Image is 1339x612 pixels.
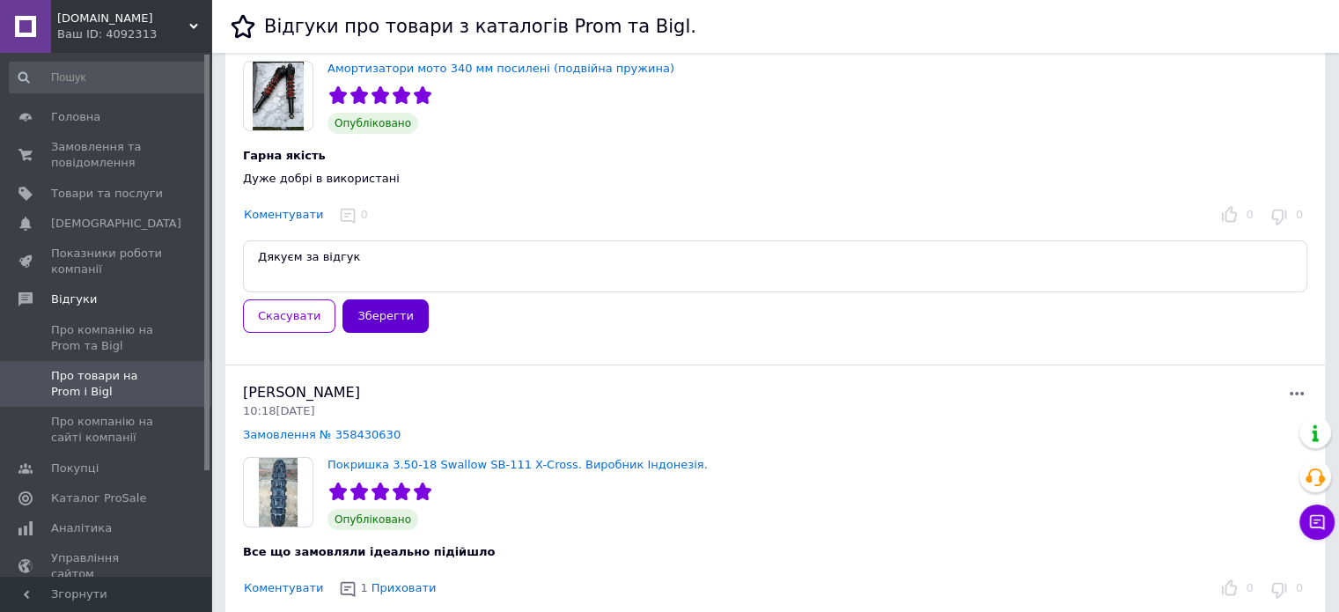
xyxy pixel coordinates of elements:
span: [PERSON_NAME] [243,384,360,401]
span: Гарна якість [243,149,326,162]
span: Приховати [372,581,437,594]
span: Про компанію на сайті компанії [51,414,163,446]
span: Опубліковано [327,509,418,530]
span: Управління сайтом [51,550,163,582]
span: Показники роботи компанії [51,246,163,277]
img: Покришка 3.50-18 Swallow SB-111 X-Cross. Виробник Індонезія. [244,458,313,527]
button: Чат з покупцем [1299,505,1335,540]
span: Опубліковано [327,113,418,134]
span: Каталог ProSale [51,490,146,506]
button: 1Приховати [335,575,440,602]
span: Головна [51,109,100,125]
input: Пошук [9,62,208,93]
h1: Відгуки про товари з каталогів Prom та Bigl. [264,16,696,37]
button: Коментувати [243,579,324,598]
span: Відгуки [51,291,97,307]
span: 10:18[DATE] [243,404,314,417]
div: Ваш ID: 4092313 [57,26,211,42]
span: Замовлення та повідомлення [51,139,163,171]
button: Зберегти [342,299,428,334]
img: Амортизатори мото 340 мм посилені (подвійна пружина) [244,62,313,130]
span: Дуже добрі в використані [243,172,400,185]
span: Аналітика [51,520,112,536]
span: Покупці [51,461,99,476]
span: [DEMOGRAPHIC_DATA] [51,216,181,232]
a: Покришка 3.50-18 Swallow SB-111 X-Cross. Виробник Індонезія. [327,458,708,471]
a: Замовлення № 358430630 [243,428,401,441]
span: Про товари на Prom і Bigl [51,368,163,400]
span: Про компанію на Prom та Bigl [51,322,163,354]
span: MOTOLION.PRO [57,11,189,26]
button: Скасувати [243,299,335,334]
span: 1 [360,581,367,594]
span: Все що замовляли ідеально підійшло [243,545,495,558]
button: Коментувати [243,206,324,225]
span: Товари та послуги [51,186,163,202]
a: Амортизатори мото 340 мм посилені (подвійна пружина) [327,62,674,75]
textarea: Дякуєм за відгук [243,240,1307,292]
